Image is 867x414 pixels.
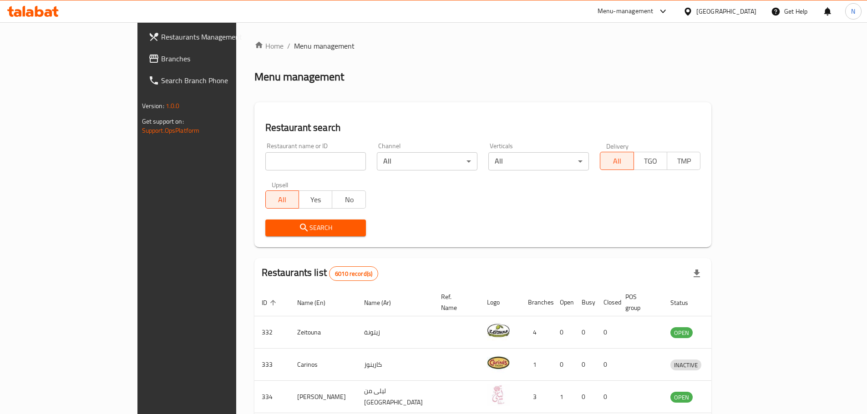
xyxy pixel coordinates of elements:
img: Zeitouna [487,319,510,342]
img: Carinos [487,351,510,374]
div: All [488,152,589,170]
td: زيتونة [357,316,434,349]
td: 0 [574,316,596,349]
button: All [600,152,634,170]
span: POS group [625,291,652,313]
div: All [377,152,477,170]
td: 4 [521,316,553,349]
h2: Restaurants list [262,266,379,281]
h2: Restaurant search [265,121,701,135]
span: Menu management [294,40,355,51]
span: No [336,193,362,206]
span: N [851,6,855,16]
span: Get support on: [142,115,184,127]
td: Carinos [290,349,357,381]
th: Closed [596,289,618,316]
th: Branches [521,289,553,316]
div: Menu-management [598,6,654,17]
td: 3 [521,381,553,413]
span: Version: [142,100,164,112]
button: No [332,190,365,209]
span: 1.0.0 [166,100,180,112]
input: Search for restaurant name or ID.. [265,152,366,170]
img: Leila Min Lebnan [487,384,510,406]
div: Total records count [329,266,378,281]
td: 0 [596,349,618,381]
span: All [604,155,630,168]
span: TMP [671,155,697,168]
label: Upsell [272,181,289,188]
button: Yes [299,190,332,209]
button: TGO [634,152,667,170]
td: 0 [553,349,574,381]
td: 0 [574,381,596,413]
span: Yes [303,193,329,206]
span: Ref. Name [441,291,469,313]
div: Export file [686,263,708,284]
button: All [265,190,299,209]
span: Name (En) [297,297,337,308]
span: ID [262,297,279,308]
td: 1 [521,349,553,381]
span: Status [670,297,700,308]
a: Search Branch Phone [141,70,282,91]
th: Logo [480,289,521,316]
button: Search [265,219,366,236]
td: 0 [553,316,574,349]
span: Branches [161,53,275,64]
span: OPEN [670,392,693,403]
span: All [269,193,295,206]
td: 0 [596,316,618,349]
label: Delivery [606,143,629,149]
td: 0 [574,349,596,381]
td: 1 [553,381,574,413]
td: [PERSON_NAME] [290,381,357,413]
a: Support.OpsPlatform [142,125,200,136]
td: ليلى من [GEOGRAPHIC_DATA] [357,381,434,413]
td: 0 [596,381,618,413]
span: 6010 record(s) [330,269,378,278]
div: OPEN [670,392,693,403]
th: Open [553,289,574,316]
span: Search [273,222,359,234]
a: Restaurants Management [141,26,282,48]
span: Name (Ar) [364,297,403,308]
span: INACTIVE [670,360,701,370]
span: Search Branch Phone [161,75,275,86]
nav: breadcrumb [254,40,712,51]
th: Busy [574,289,596,316]
li: / [287,40,290,51]
h2: Menu management [254,70,344,84]
td: Zeitouna [290,316,357,349]
span: TGO [638,155,664,168]
div: [GEOGRAPHIC_DATA] [696,6,756,16]
td: كارينوز [357,349,434,381]
span: Restaurants Management [161,31,275,42]
button: TMP [667,152,700,170]
span: OPEN [670,328,693,338]
a: Branches [141,48,282,70]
